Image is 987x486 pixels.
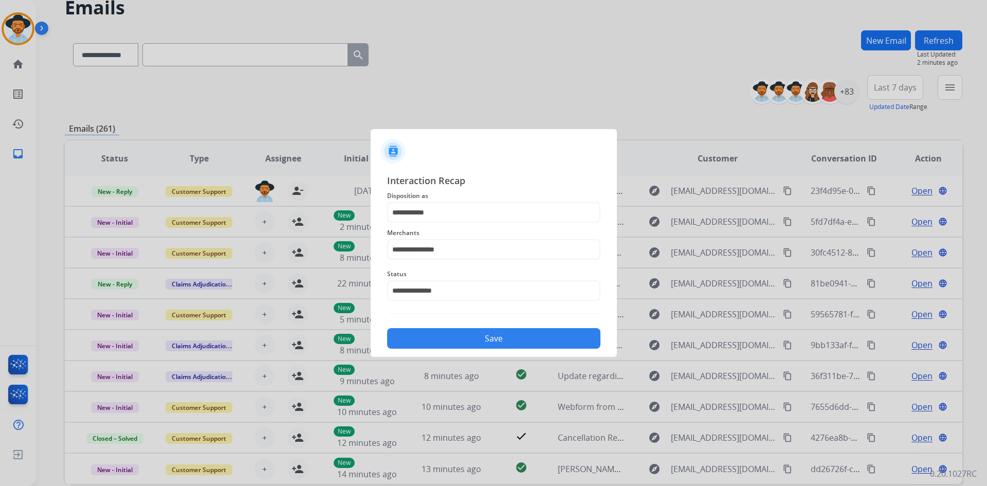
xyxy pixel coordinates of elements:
img: contact-recap-line.svg [387,313,600,314]
button: Save [387,328,600,349]
span: Status [387,268,600,280]
span: Disposition as [387,190,600,202]
span: Merchants [387,227,600,239]
img: contactIcon [381,139,406,164]
span: Interaction Recap [387,173,600,190]
p: 0.20.1027RC [930,467,977,480]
